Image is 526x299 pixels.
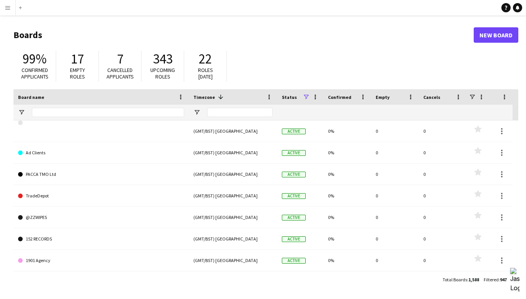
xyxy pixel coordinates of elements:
span: Filtered [484,277,499,282]
span: Active [282,193,306,199]
span: Active [282,258,306,264]
div: 0 [371,228,419,249]
span: Upcoming roles [150,67,175,80]
button: Open Filter Menu [18,109,25,116]
div: 0% [323,142,371,163]
div: : [443,272,479,287]
span: Roles [DATE] [198,67,213,80]
span: Timezone [193,94,215,100]
div: (GMT/BST) [GEOGRAPHIC_DATA] [189,271,277,292]
div: (GMT/BST) [GEOGRAPHIC_DATA] [189,142,277,163]
a: 1901 Agency [18,250,184,271]
div: 0% [323,207,371,228]
div: 0% [323,164,371,185]
span: Total Boards [443,277,467,282]
div: (GMT/BST) [GEOGRAPHIC_DATA] [189,185,277,206]
input: Timezone Filter Input [207,108,273,117]
div: 0 [371,142,419,163]
span: 1,588 [468,277,479,282]
div: 0 [371,164,419,185]
div: (GMT/BST) [GEOGRAPHIC_DATA] [189,207,277,228]
span: Active [282,172,306,177]
span: 7 [117,50,123,67]
div: 0 [419,250,466,271]
a: TradeDepot [18,185,184,207]
div: 0 [371,120,419,142]
span: Active [282,129,306,134]
span: Board name [18,94,44,100]
span: 947 [500,277,507,282]
span: 22 [199,50,212,67]
div: 0 [419,185,466,206]
h1: Boards [13,29,474,41]
a: 152 RECORDS [18,228,184,250]
a: PACCA TMO Ltd [18,164,184,185]
a: New Board [474,27,518,43]
span: Status [282,94,297,100]
div: (GMT/BST) [GEOGRAPHIC_DATA] [189,250,277,271]
div: 0 [419,164,466,185]
span: 99% [23,50,47,67]
div: 0 [419,207,466,228]
span: 17 [71,50,84,67]
div: (GMT/BST) [GEOGRAPHIC_DATA] [189,228,277,249]
span: Active [282,236,306,242]
div: 0% [323,271,371,292]
span: Empty [376,94,390,100]
div: 0 [419,271,466,292]
div: (GMT/BST) [GEOGRAPHIC_DATA] [189,164,277,185]
span: Confirmed [328,94,351,100]
div: : [484,272,507,287]
span: Cancelled applicants [107,67,134,80]
div: 0 [371,250,419,271]
a: Ad Clients [18,142,184,164]
div: 0% [323,228,371,249]
div: 0 [419,120,466,142]
span: Confirmed applicants [21,67,48,80]
div: 0% [323,120,371,142]
input: Board name Filter Input [32,108,184,117]
a: 1Lod [18,271,184,293]
div: 0 [371,185,419,206]
div: 0 [371,207,419,228]
span: Cancels [423,94,440,100]
span: Active [282,215,306,220]
div: (GMT/BST) [GEOGRAPHIC_DATA] [189,120,277,142]
div: 0 [419,142,466,163]
a: @ZZWIPES [18,207,184,228]
div: 0% [323,185,371,206]
span: Active [282,150,306,156]
div: 0 [419,228,466,249]
div: 0 [371,271,419,292]
span: Empty roles [70,67,85,80]
button: Open Filter Menu [193,109,200,116]
div: 0% [323,250,371,271]
span: 343 [153,50,173,67]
